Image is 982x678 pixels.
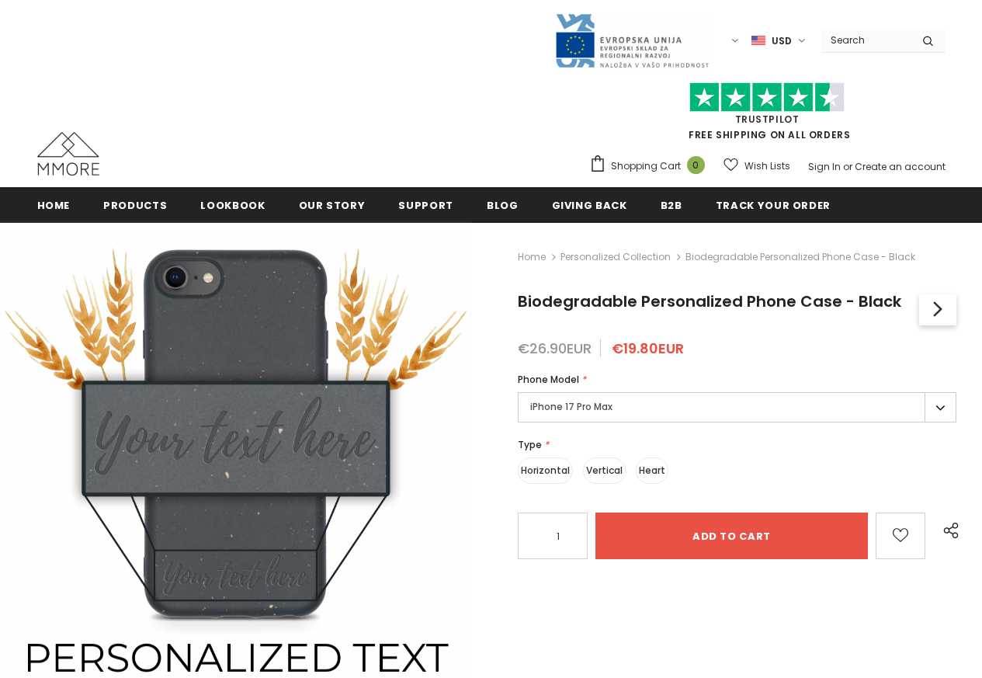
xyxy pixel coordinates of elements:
[589,89,946,141] span: FREE SHIPPING ON ALL ORDERS
[855,160,946,173] a: Create an account
[636,457,668,484] label: Heart
[595,513,868,559] input: Add to cart
[200,198,265,213] span: Lookbook
[554,12,710,69] img: Javni Razpis
[37,198,71,213] span: Home
[299,198,366,213] span: Our Story
[560,250,671,263] a: Personalized Collection
[589,155,713,178] a: Shopping Cart 0
[685,248,915,266] span: Biodegradable Personalized Phone Case - Black
[103,187,167,222] a: Products
[821,29,911,51] input: Search Site
[518,339,592,358] span: €26.90EUR
[518,290,901,312] span: Biodegradable Personalized Phone Case - Black
[716,187,831,222] a: Track your order
[744,158,790,174] span: Wish Lists
[772,33,792,49] span: USD
[103,198,167,213] span: Products
[808,160,841,173] a: Sign In
[398,187,453,222] a: support
[661,198,682,213] span: B2B
[552,198,627,213] span: Giving back
[716,198,831,213] span: Track your order
[689,82,845,113] img: Trust Pilot Stars
[518,457,573,484] label: Horizontal
[611,158,681,174] span: Shopping Cart
[552,187,627,222] a: Giving back
[518,392,956,422] label: iPhone 17 Pro Max
[612,339,684,358] span: €19.80EUR
[518,438,542,451] span: Type
[518,248,546,266] a: Home
[583,457,626,484] label: Vertical
[751,34,765,47] img: USD
[37,187,71,222] a: Home
[723,152,790,179] a: Wish Lists
[200,187,265,222] a: Lookbook
[487,198,519,213] span: Blog
[518,373,579,386] span: Phone Model
[37,132,99,176] img: MMORE Cases
[687,156,705,174] span: 0
[661,187,682,222] a: B2B
[487,187,519,222] a: Blog
[735,113,800,126] a: Trustpilot
[398,198,453,213] span: support
[554,33,710,47] a: Javni Razpis
[299,187,366,222] a: Our Story
[843,160,852,173] span: or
